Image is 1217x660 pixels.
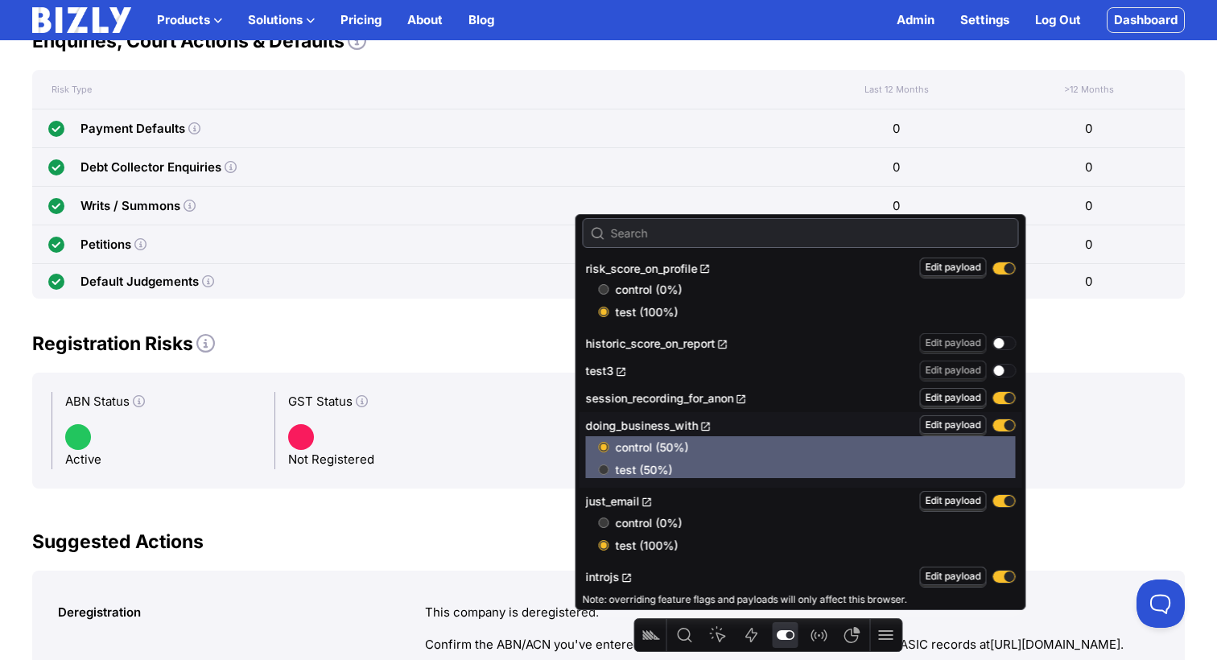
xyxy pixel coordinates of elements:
a: About [407,10,443,30]
div: Risk Type [32,84,801,95]
div: 0 [801,148,993,186]
div: 0 [992,109,1185,147]
a: Blog [468,10,494,30]
div: 0 [992,264,1185,299]
a: [URL][DOMAIN_NAME] [990,637,1120,652]
div: 0 [801,109,993,147]
h2: Registration Risks [32,331,1185,357]
iframe: Toggle Customer Support [1137,580,1185,628]
div: Payment Defaults [80,119,185,138]
a: Log Out [1035,10,1081,30]
p: This company is deregistered. [425,603,1159,622]
h2: Suggested Actions [32,529,1185,555]
div: Debt Collector Enquiries [80,158,221,177]
div: GST Status [288,392,485,411]
div: Not Registered [274,392,497,469]
div: ABN Status [65,392,262,411]
button: Products [157,10,222,30]
h2: Enquiries, Court Actions & Defaults [32,28,1185,54]
div: Petitions [80,235,131,254]
div: Active [52,392,274,469]
span: Last 12 Months [864,84,929,95]
div: Writs / Summons [80,196,180,216]
p: Confirm the ABN/ACN you've entered is correct and double check with the official ASIC records at . [425,635,1159,654]
a: Admin [897,10,934,30]
div: 0 [801,187,993,225]
button: Solutions [248,10,315,30]
div: 0 [992,148,1185,186]
span: >12 Months [1061,84,1117,95]
a: Settings [960,10,1009,30]
div: Default Judgements [80,272,199,291]
a: Pricing [340,10,382,30]
div: 0 [992,225,1185,263]
a: Dashboard [1107,7,1185,33]
div: 0 [992,187,1185,225]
